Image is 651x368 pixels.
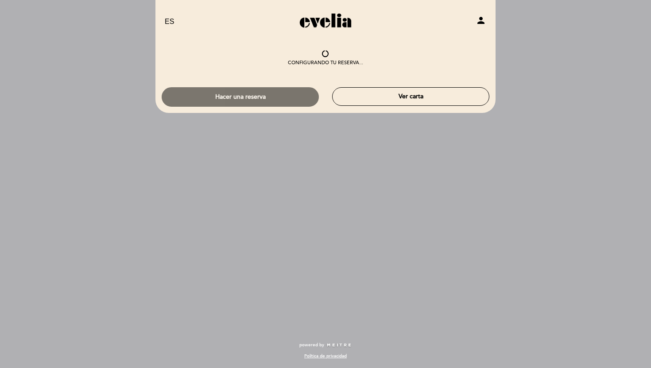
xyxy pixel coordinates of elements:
i: person [476,15,486,26]
a: powered by [299,342,352,348]
button: Ver carta [332,87,489,106]
a: Evelia [270,10,381,34]
div: Configurando tu reserva... [288,59,363,66]
button: Hacer una reserva [162,87,319,107]
a: Política de privacidad [304,353,347,359]
img: MEITRE [326,343,352,348]
button: person [476,15,486,29]
span: powered by [299,342,324,348]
